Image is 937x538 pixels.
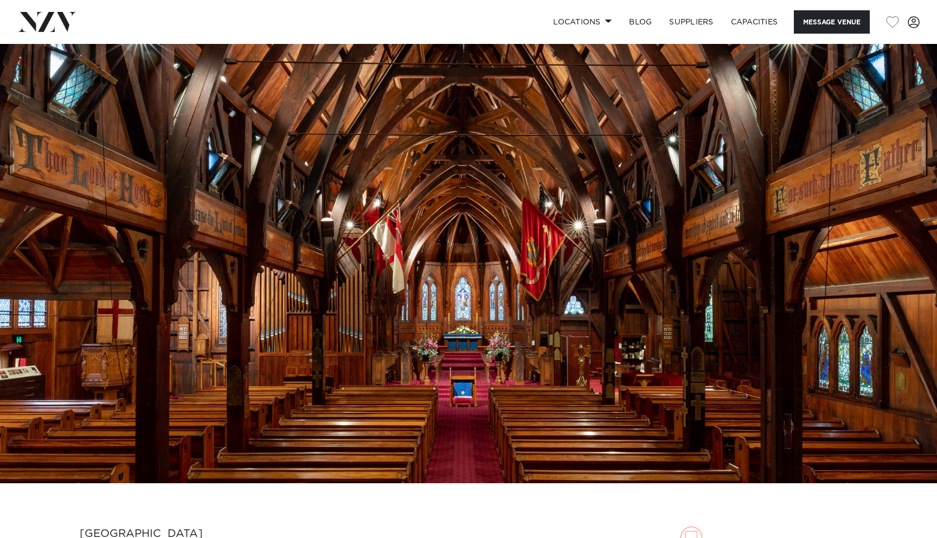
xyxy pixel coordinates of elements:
[620,10,660,34] a: BLOG
[17,12,76,31] img: nzv-logo.png
[544,10,620,34] a: Locations
[660,10,722,34] a: SUPPLIERS
[722,10,787,34] a: Capacities
[794,10,870,34] button: Message Venue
